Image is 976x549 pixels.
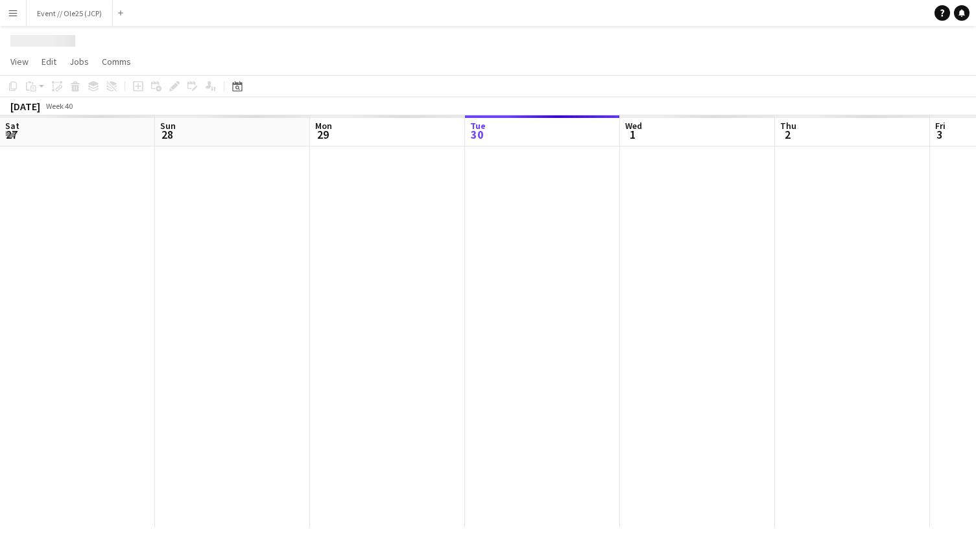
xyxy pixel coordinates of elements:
[43,101,75,111] span: Week 40
[470,120,486,132] span: Tue
[468,127,486,142] span: 30
[625,120,642,132] span: Wed
[64,53,94,70] a: Jobs
[102,56,131,67] span: Comms
[5,120,19,132] span: Sat
[160,120,176,132] span: Sun
[27,1,113,26] button: Event // Ole25 (JCP)
[933,127,946,142] span: 3
[42,56,56,67] span: Edit
[158,127,176,142] span: 28
[97,53,136,70] a: Comms
[623,127,642,142] span: 1
[69,56,89,67] span: Jobs
[10,100,40,113] div: [DATE]
[5,53,34,70] a: View
[780,120,796,132] span: Thu
[778,127,796,142] span: 2
[36,53,62,70] a: Edit
[315,120,332,132] span: Mon
[10,56,29,67] span: View
[935,120,946,132] span: Fri
[313,127,332,142] span: 29
[3,127,19,142] span: 27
